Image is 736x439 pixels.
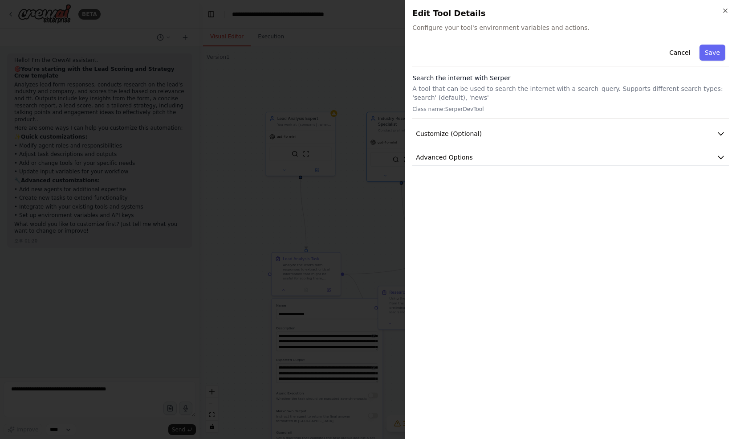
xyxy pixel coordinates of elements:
button: Customize (Optional) [412,126,729,142]
span: Configure your tool's environment variables and actions. [412,23,729,32]
button: Advanced Options [412,149,729,166]
h2: Edit Tool Details [412,7,729,20]
h3: Search the internet with Serper [412,74,729,82]
button: Cancel [664,45,695,61]
button: Save [699,45,725,61]
span: Customize (Optional) [416,129,482,138]
span: Advanced Options [416,153,473,162]
p: Class name: SerperDevTool [412,106,729,113]
p: A tool that can be used to search the internet with a search_query. Supports different search typ... [412,84,729,102]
